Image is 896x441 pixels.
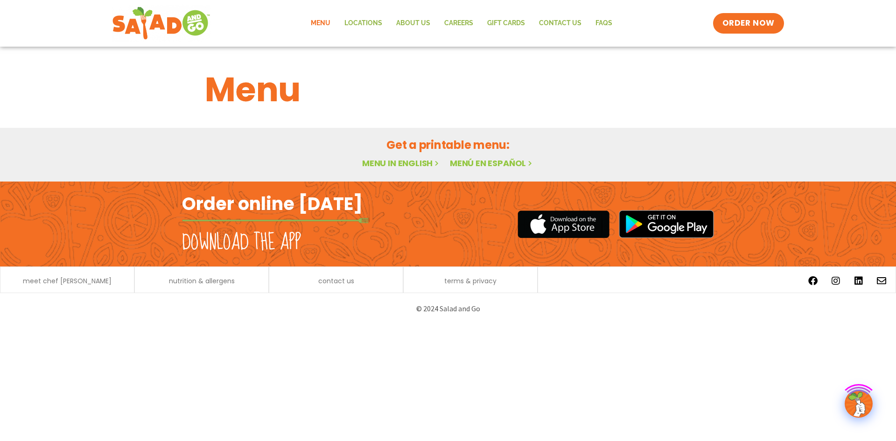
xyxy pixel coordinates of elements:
[337,13,389,34] a: Locations
[713,13,784,34] a: ORDER NOW
[182,218,369,223] img: fork
[518,209,609,239] img: appstore
[205,137,691,153] h2: Get a printable menu:
[112,5,210,42] img: new-SAG-logo-768×292
[588,13,619,34] a: FAQs
[362,157,441,169] a: Menu in English
[182,230,301,256] h2: Download the app
[169,278,235,284] a: nutrition & allergens
[480,13,532,34] a: GIFT CARDS
[450,157,534,169] a: Menú en español
[444,278,497,284] a: terms & privacy
[619,210,714,238] img: google_play
[205,64,691,115] h1: Menu
[23,278,112,284] a: meet chef [PERSON_NAME]
[304,13,619,34] nav: Menu
[437,13,480,34] a: Careers
[187,302,709,315] p: © 2024 Salad and Go
[389,13,437,34] a: About Us
[722,18,775,29] span: ORDER NOW
[532,13,588,34] a: Contact Us
[304,13,337,34] a: Menu
[182,192,363,215] h2: Order online [DATE]
[318,278,354,284] a: contact us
